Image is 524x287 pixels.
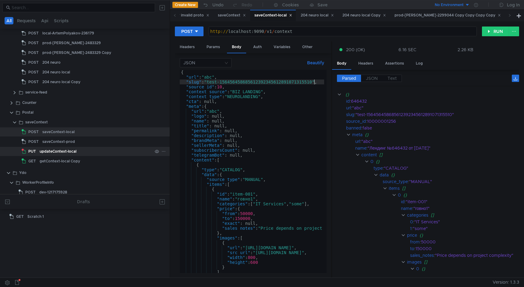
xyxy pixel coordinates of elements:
[40,147,76,156] div: updateContext-local
[407,212,428,218] div: categories
[42,38,101,48] div: prod-[PERSON_NAME]-2483329
[361,138,514,145] div: "abc"
[218,12,246,19] div: saveContext
[346,105,522,111] div: :
[352,131,363,138] div: meta
[410,252,522,259] div: :
[27,212,44,221] div: Scratch 1
[507,1,520,9] div: Log In
[42,77,80,87] div: 204 neuro local Copy
[383,178,522,185] div: :
[175,41,200,53] div: Headers
[413,225,514,232] div: "some"
[355,145,366,151] div: name
[5,17,13,24] button: All
[28,147,36,156] span: PUT
[346,105,351,111] div: url
[380,58,409,69] div: Assertions
[346,118,366,125] div: source_id
[346,125,522,131] div: :
[12,4,151,11] input: Search...
[410,252,434,259] div: sales_notes
[410,239,522,245] div: :
[345,91,514,98] div: {}
[282,1,299,9] div: Cookies
[402,185,515,192] div: []
[353,58,378,69] div: Headers
[19,168,27,177] div: Ydo
[376,158,514,165] div: {}
[356,111,514,118] div: "test-156456458685612392345612891071315510"
[391,172,515,178] div: {}
[407,259,422,265] div: images
[42,58,61,67] div: 204 neuro
[352,105,514,111] div: "abc"
[25,118,48,127] div: saveContext
[172,2,198,8] button: Create New
[410,225,522,232] div: :
[398,192,401,198] div: 0
[152,12,209,19] div: prod-Korstlazer invalid proto
[409,178,515,185] div: "MANUAL"
[431,212,516,218] div: []
[28,77,39,87] span: POST
[346,46,365,53] span: 200 (OK)
[269,41,295,53] div: Variables
[379,151,515,158] div: []
[482,27,509,36] button: RUN
[212,1,224,9] div: Undo
[25,88,47,97] div: service-feed
[410,218,522,225] div: :
[355,138,522,145] div: :
[242,1,252,9] div: Redo
[420,232,515,239] div: {}
[28,38,39,48] span: POST
[363,125,515,131] div: false
[42,127,75,136] div: saveContext-local
[416,245,515,252] div: 150000
[227,41,246,53] div: Body
[16,212,24,221] span: GET
[248,41,267,53] div: Auth
[435,252,516,259] div: "Price depends on project complexity"
[77,198,90,205] div: Drafts
[342,12,386,19] div: 204 neuro local Copy
[458,47,473,52] div: 2.26 KB
[411,58,428,69] div: Log
[493,278,519,287] span: Version: 1.3.3
[22,98,37,107] div: Counter
[301,12,334,19] div: 204 neuro local
[346,125,361,131] div: banned
[254,12,292,19] div: saveContext-local
[39,17,50,24] button: Api
[351,98,514,105] div: 646432
[380,172,389,178] div: data
[398,47,416,52] div: 6.16 SEC
[366,76,378,81] span: JSON
[175,27,204,36] button: POST
[28,68,39,77] span: POST
[419,272,433,279] div: src_url
[28,127,39,136] span: POST
[198,0,228,9] button: Undo
[52,17,70,24] button: Scripts
[410,245,414,252] div: to
[374,165,383,172] div: type
[374,165,522,172] div: :
[401,198,522,205] div: :
[40,157,80,166] div: getContext-local Copy
[401,205,412,212] div: name
[370,158,374,165] div: 0
[389,185,400,192] div: items
[28,58,39,67] span: POST
[342,76,356,81] span: Parsed
[39,188,67,197] div: dev-1217175928
[28,137,39,146] span: POST
[15,17,37,24] button: Requests
[410,239,420,245] div: from
[317,3,327,7] div: Save
[424,259,515,265] div: []
[355,145,522,151] div: :
[42,68,70,77] div: 204 neuro local
[416,265,419,272] div: 0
